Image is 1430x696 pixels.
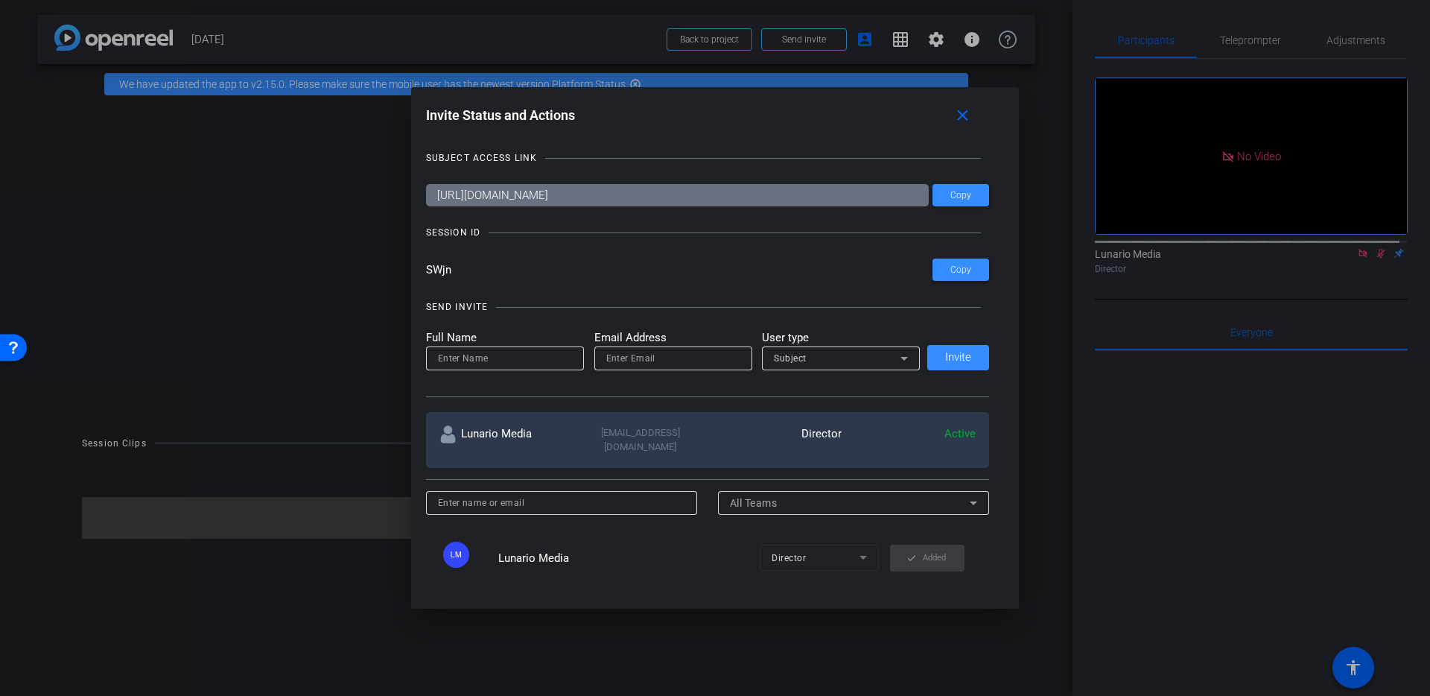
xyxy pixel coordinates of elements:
openreel-title-line: SESSION ID [426,225,990,240]
div: [EMAIL_ADDRESS][DOMAIN_NAME] [573,425,708,455]
input: Enter Email [606,349,740,367]
mat-label: User type [762,329,920,347]
span: Subject [774,353,807,364]
span: Active [944,427,976,440]
span: All Teams [730,497,778,509]
input: Enter Name [438,349,572,367]
div: SUBJECT ACCESS LINK [426,151,537,165]
div: LM [443,542,469,568]
div: SEND INVITE [426,300,488,314]
input: Enter name or email [438,494,686,512]
mat-label: Full Name [426,329,584,347]
div: Invite Status and Actions [426,102,990,129]
span: Lunario Media [498,551,569,565]
div: Lunario Media [439,425,573,455]
openreel-title-line: SEND INVITE [426,300,990,314]
button: Copy [932,184,989,206]
div: SESSION ID [426,225,480,240]
mat-icon: close [953,107,972,125]
span: Copy [950,265,971,276]
span: Copy [950,190,971,201]
ngx-avatar: Lunario Media [443,542,495,568]
mat-label: Email Address [594,329,752,347]
openreel-title-line: SUBJECT ACCESS LINK [426,151,990,165]
div: Director [708,425,842,455]
button: Copy [932,259,989,281]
